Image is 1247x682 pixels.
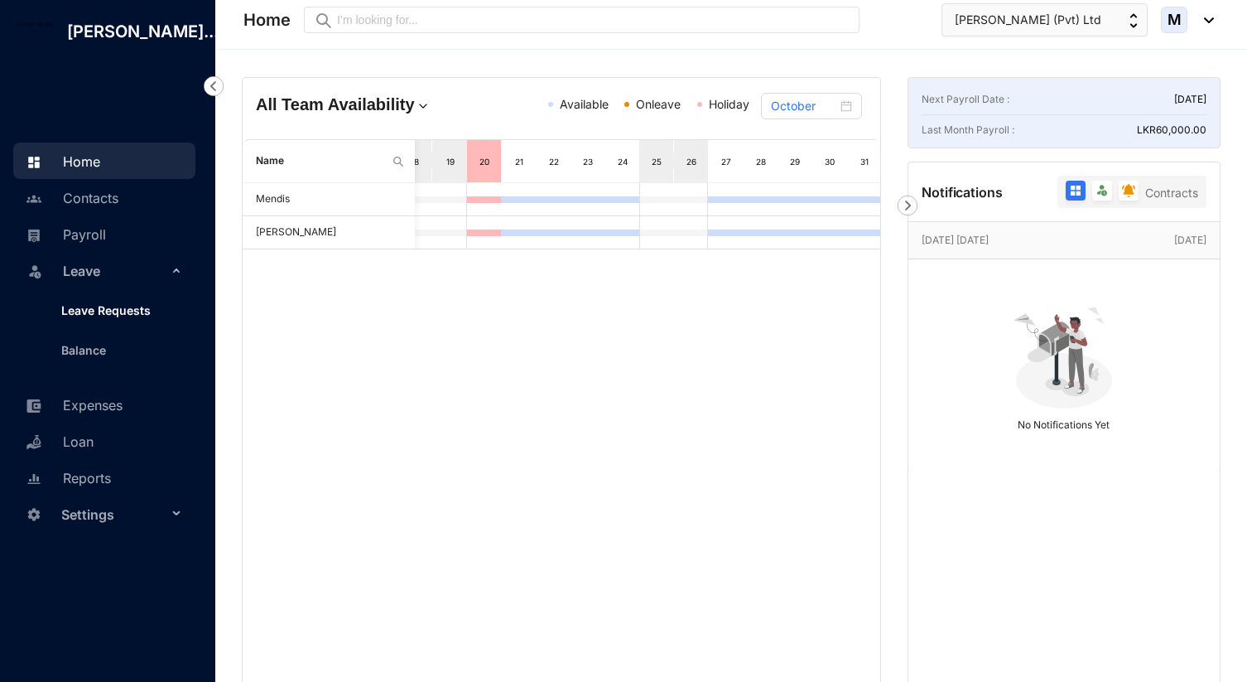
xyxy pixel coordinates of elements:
td: Mendis [243,183,415,216]
div: 31 [857,153,870,170]
p: [DATE] [DATE] [922,232,1174,249]
a: Contacts [22,190,118,206]
a: Expenses [22,397,123,414]
td: [PERSON_NAME] [243,216,415,249]
h4: All Team Availability [256,93,459,116]
a: Leave Requests [48,303,151,317]
div: 24 [616,153,629,170]
div: 21 [513,153,526,170]
div: 27 [720,153,733,170]
p: Last Month Payroll : [922,122,1014,138]
span: Holiday [709,97,749,111]
img: up-down-arrow.74152d26bf9780fbf563ca9c90304185.svg [1129,13,1138,28]
div: 22 [547,153,561,170]
img: settings-unselected.1febfda315e6e19643a1.svg [26,507,41,522]
p: No Notifications Yet [922,412,1206,433]
p: Notifications [922,182,1003,202]
div: 26 [685,153,698,170]
div: [DATE] [DATE][DATE] [908,222,1220,259]
img: filter-reminder.7bd594460dfc183a5d70274ebda095bc.svg [1122,184,1135,197]
span: M [1168,12,1182,27]
p: Next Payroll Date : [922,91,1009,108]
span: Contracts [1145,186,1198,200]
img: search.8ce656024d3affaeffe32e5b30621cb7.svg [392,155,405,168]
span: Available [560,97,609,111]
div: 20 [478,153,491,170]
button: [PERSON_NAME] (Pvt) Ltd [941,3,1148,36]
input: I’m looking for... [337,11,850,29]
p: [DATE] [1174,91,1206,108]
img: filter-leave.335d97c0ea4a0c612d9facb82607b77b.svg [1095,184,1109,197]
div: 25 [650,153,663,170]
p: [DATE] [1174,232,1206,249]
a: Home [22,153,100,170]
input: Select month [771,97,838,115]
li: Loan [13,423,195,459]
div: 28 [753,153,767,170]
a: Reports [22,470,111,486]
span: [PERSON_NAME] (Pvt) Ltd [955,11,1101,29]
img: filter-all-active.b2ddab8b6ac4e993c5f19a95c6f397f4.svg [1069,184,1082,197]
div: 23 [581,153,595,170]
img: people-unselected.118708e94b43a90eceab.svg [26,191,41,206]
span: Name [256,153,385,169]
img: log [17,22,54,32]
span: Settings [61,498,167,531]
p: Home [243,8,291,31]
div: 19 [444,153,457,170]
span: Onleave [636,97,681,111]
img: home.c6720e0a13eba0172344.svg [26,155,41,170]
p: LKR 60,000.00 [1137,122,1206,138]
li: Expenses [13,386,195,423]
img: report-unselected.e6a6b4230fc7da01f883.svg [26,472,41,486]
img: nav-icon-right.af6afadce00d159da59955279c43614e.svg [898,196,917,215]
img: dropdown.780994ddfa97fca24b89f58b1de131fa.svg [415,98,431,114]
img: loan-unselected.d74d20a04637f2d15ab5.svg [26,435,41,450]
div: 30 [823,153,836,170]
a: Loan [22,433,94,450]
img: nav-icon-left.19a07721e4dec06a274f6d07517f07b7.svg [204,76,224,96]
div: 29 [788,153,802,170]
div: 18 [409,153,422,170]
span: Leave [63,254,167,288]
li: Reports [13,459,195,496]
img: dropdown-black.8e83cc76930a90b1a4fdb6d089b7bf3a.svg [1196,17,1214,23]
img: payroll-unselected.b590312f920e76f0c668.svg [26,228,41,243]
img: no-notification-yet.99f61bb71409b19b567a5111f7a484a1.svg [1007,297,1121,412]
img: leave-unselected.2934df6273408c3f84d9.svg [26,263,43,279]
li: Payroll [13,215,195,252]
a: Payroll [22,226,106,243]
li: Home [13,143,195,179]
li: Contacts [13,179,195,215]
p: [PERSON_NAME]... [54,20,232,43]
img: expense-unselected.2edcf0507c847f3e9e96.svg [26,399,41,414]
a: Balance [48,343,106,357]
